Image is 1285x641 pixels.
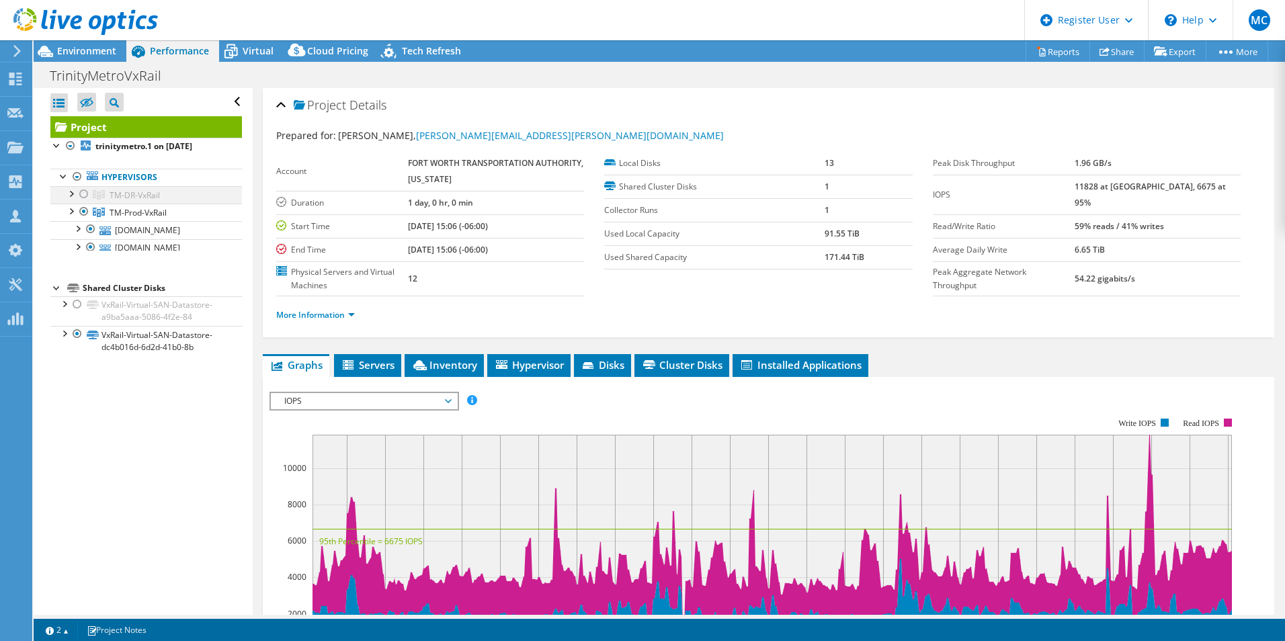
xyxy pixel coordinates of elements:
b: 91.55 TiB [825,228,860,239]
label: Read/Write Ratio [933,220,1075,233]
b: 12 [408,273,417,284]
span: Environment [57,44,116,57]
a: More Information [276,309,355,320]
span: Project [294,99,346,112]
div: Shared Cluster Disks [83,280,242,296]
b: 54.22 gigabits/s [1075,273,1135,284]
span: Performance [150,44,209,57]
span: IOPS [278,393,450,409]
span: Disks [581,358,624,372]
label: Start Time [276,220,408,233]
label: Local Disks [604,157,825,170]
span: Hypervisor [494,358,564,372]
a: Export [1144,41,1206,62]
span: MC [1249,9,1270,31]
a: Share [1089,41,1145,62]
span: Tech Refresh [402,44,461,57]
label: Duration [276,196,408,210]
span: Servers [341,358,395,372]
text: 2000 [288,608,306,619]
text: 10000 [283,462,306,474]
span: [PERSON_NAME], [338,129,724,142]
a: TM-Prod-VxRail [50,204,242,221]
a: Project Notes [77,622,156,638]
span: TM-DR-VxRail [110,189,160,201]
b: 6.65 TiB [1075,244,1105,255]
span: Installed Applications [739,358,862,372]
a: More [1206,41,1268,62]
span: Inventory [411,358,477,372]
a: [PERSON_NAME][EMAIL_ADDRESS][PERSON_NAME][DOMAIN_NAME] [416,129,724,142]
span: Cloud Pricing [307,44,368,57]
text: 8000 [288,499,306,510]
b: 59% reads / 41% writes [1075,220,1164,232]
span: Cluster Disks [641,358,722,372]
label: End Time [276,243,408,257]
span: Graphs [270,358,323,372]
a: [DOMAIN_NAME] [50,221,242,239]
label: Used Local Capacity [604,227,825,241]
text: Write IOPS [1118,419,1156,428]
span: Details [349,97,386,113]
a: Reports [1026,41,1090,62]
span: TM-Prod-VxRail [110,207,167,218]
a: 2 [36,622,78,638]
text: 4000 [288,571,306,583]
span: Virtual [243,44,274,57]
b: FORT WORTH TRANSPORTATION AUTHORITY, [US_STATE] [408,157,583,185]
b: [DATE] 15:06 (-06:00) [408,244,488,255]
b: 171.44 TiB [825,251,864,263]
b: 1 [825,204,829,216]
b: 1 day, 0 hr, 0 min [408,197,473,208]
h1: TrinityMetroVxRail [44,69,182,83]
label: Collector Runs [604,204,825,217]
label: Average Daily Write [933,243,1075,257]
label: Peak Aggregate Network Throughput [933,265,1075,292]
label: Prepared for: [276,129,336,142]
text: 6000 [288,535,306,546]
label: Account [276,165,408,178]
svg: \n [1165,14,1177,26]
text: Read IOPS [1183,419,1219,428]
b: 11828 at [GEOGRAPHIC_DATA], 6675 at 95% [1075,181,1226,208]
label: IOPS [933,188,1075,202]
b: [DATE] 15:06 (-06:00) [408,220,488,232]
a: VxRail-Virtual-SAN-Datastore-dc4b016d-6d2d-41b0-8b [50,326,242,355]
a: TM-DR-VxRail [50,186,242,204]
text: 95th Percentile = 6675 IOPS [319,536,423,547]
a: Project [50,116,242,138]
label: Shared Cluster Disks [604,180,825,194]
label: Physical Servers and Virtual Machines [276,265,408,292]
a: Hypervisors [50,169,242,186]
b: 1 [825,181,829,192]
b: 1.96 GB/s [1075,157,1112,169]
a: VxRail-Virtual-SAN-Datastore-a9ba5aaa-5086-4f2e-84 [50,296,242,326]
label: Used Shared Capacity [604,251,825,264]
b: trinitymetro.1 on [DATE] [95,140,192,152]
a: trinitymetro.1 on [DATE] [50,138,242,155]
b: 13 [825,157,834,169]
a: [DOMAIN_NAME] [50,239,242,257]
label: Peak Disk Throughput [933,157,1075,170]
